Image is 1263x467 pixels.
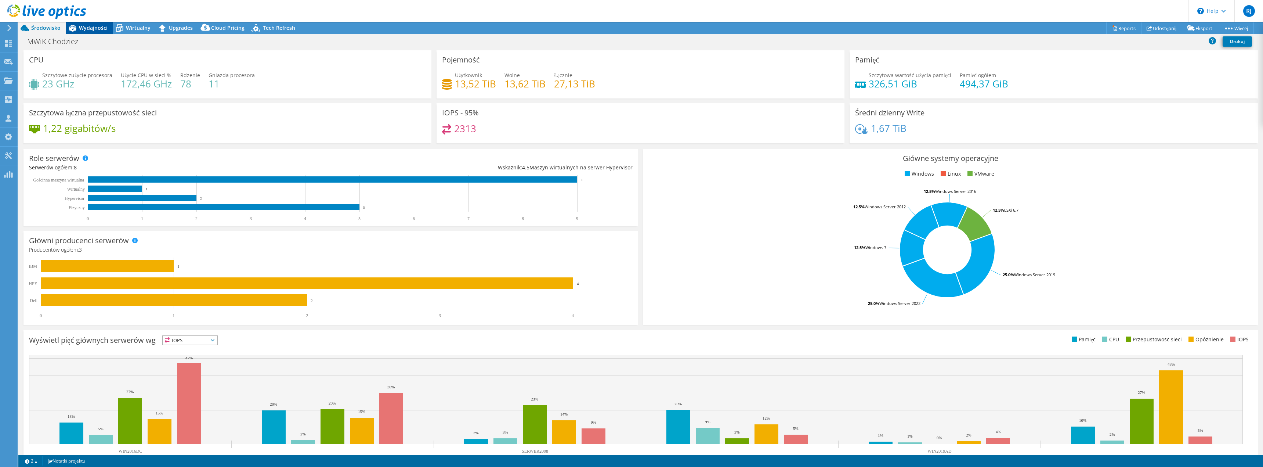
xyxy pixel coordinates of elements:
li: Windows [903,170,934,178]
text: 5% [98,427,104,431]
text: 1 [141,216,143,221]
a: Drukuj [1223,36,1252,47]
text: 15% [358,409,365,414]
text: 1% [907,434,913,438]
span: 8 [74,164,77,171]
span: Użytkownik [455,72,482,79]
text: Gościnna maszyna wirtualna [33,177,84,183]
text: 13% [68,414,75,418]
text: 3% [473,431,479,435]
li: Przepustowość sieci [1124,335,1182,344]
text: 43% [1168,362,1175,366]
text: 9 [576,216,578,221]
text: 5 [358,216,361,221]
h3: CPU [29,56,44,64]
text: 3% [734,430,740,434]
text: 2 [311,298,313,303]
h3: IOPS - 95% [442,109,479,117]
a: Reports [1106,22,1141,34]
h3: Role serwerów [29,154,79,162]
text: 2% [300,432,306,436]
text: 5% [793,426,799,431]
text: 5% [1198,428,1203,432]
text: 0% [937,435,942,440]
text: 20% [674,402,682,406]
li: Linux [939,170,961,178]
text: 2 [200,197,202,200]
text: SERWER2008 [522,449,548,454]
span: Tech Refresh [263,24,295,31]
a: Udostępnij [1141,22,1182,34]
span: Szczytowe zużycie procesora [42,72,112,79]
span: 3 [79,246,82,253]
text: 9 [581,178,583,182]
h4: 13,52 TiB [455,80,496,88]
text: HPE [29,281,37,286]
div: Serwerów ogółem: [29,164,331,172]
text: 4 [572,313,574,318]
h4: 1,67 TiB [871,124,906,132]
text: 8 [522,216,524,221]
text: 2% [1110,432,1115,437]
li: Pamięć [1070,335,1096,344]
tspan: Windows 7 [865,245,886,250]
tspan: 25.0% [1003,272,1014,277]
text: Dell [30,298,37,303]
h4: 11 [209,80,255,88]
tspan: ESXi 6.7 [1004,207,1018,213]
span: Łącznie [554,72,572,79]
text: 6 [413,216,415,221]
h4: 13,62 TiB [504,80,546,88]
text: 5 [363,206,365,209]
h4: 23 GHz [42,80,112,88]
h3: Pamięć [855,56,879,64]
text: Hypervisor [65,196,84,201]
text: 4% [996,430,1001,434]
text: 1 [173,313,175,318]
h4: Producentów ogółem: [29,246,633,254]
text: 4 [577,281,579,286]
span: 4.5 [522,164,529,171]
span: RJ [1243,5,1255,17]
a: Notatki projektu [42,456,90,466]
div: Wskaźnik: Maszyn wirtualnych na serwer Hypervisor [331,164,633,172]
span: Pamięć ogółem [960,72,996,79]
text: 20% [270,402,277,406]
text: 15% [156,411,163,415]
text: 20% [329,401,336,405]
tspan: Windows Server 2012 [865,204,906,209]
h3: Szczytowa łączna przepustowość sieci [29,109,157,117]
text: 2 [195,216,198,221]
h4: 27,13 TiB [554,80,595,88]
a: 2 [20,456,43,466]
span: IOPS [163,336,217,345]
h3: Pojemność [442,56,480,64]
span: Środowisko [31,24,61,31]
h3: Średni dzienny Write [855,109,924,117]
span: Wolne [504,72,520,79]
tspan: 12.5% [993,207,1004,213]
text: 47% [185,356,193,360]
text: Fizyczny [69,205,85,210]
tspan: Windows Server 2019 [1014,272,1055,277]
h4: 1,22 gigabitów/s [43,124,116,132]
text: 3 [439,313,441,318]
text: 7 [467,216,470,221]
text: 0 [40,313,42,318]
text: 9% [705,420,710,424]
text: 14% [560,412,568,416]
h4: 78 [180,80,200,88]
span: Wydajności [79,24,108,31]
text: WIN2016DC [119,449,142,454]
tspan: 25.0% [868,301,879,306]
text: Wirtualny [67,187,85,192]
text: 3 [250,216,252,221]
text: 23% [531,397,538,401]
li: Opóźnienie [1187,335,1224,344]
span: Szczytowa wartość użycia pamięci [869,72,951,79]
tspan: 12.5% [853,204,865,209]
a: Więcej [1218,22,1254,34]
text: 2 [306,313,308,318]
span: Użycie CPU w sieci % [121,72,171,79]
span: Gniazda procesora [209,72,255,79]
